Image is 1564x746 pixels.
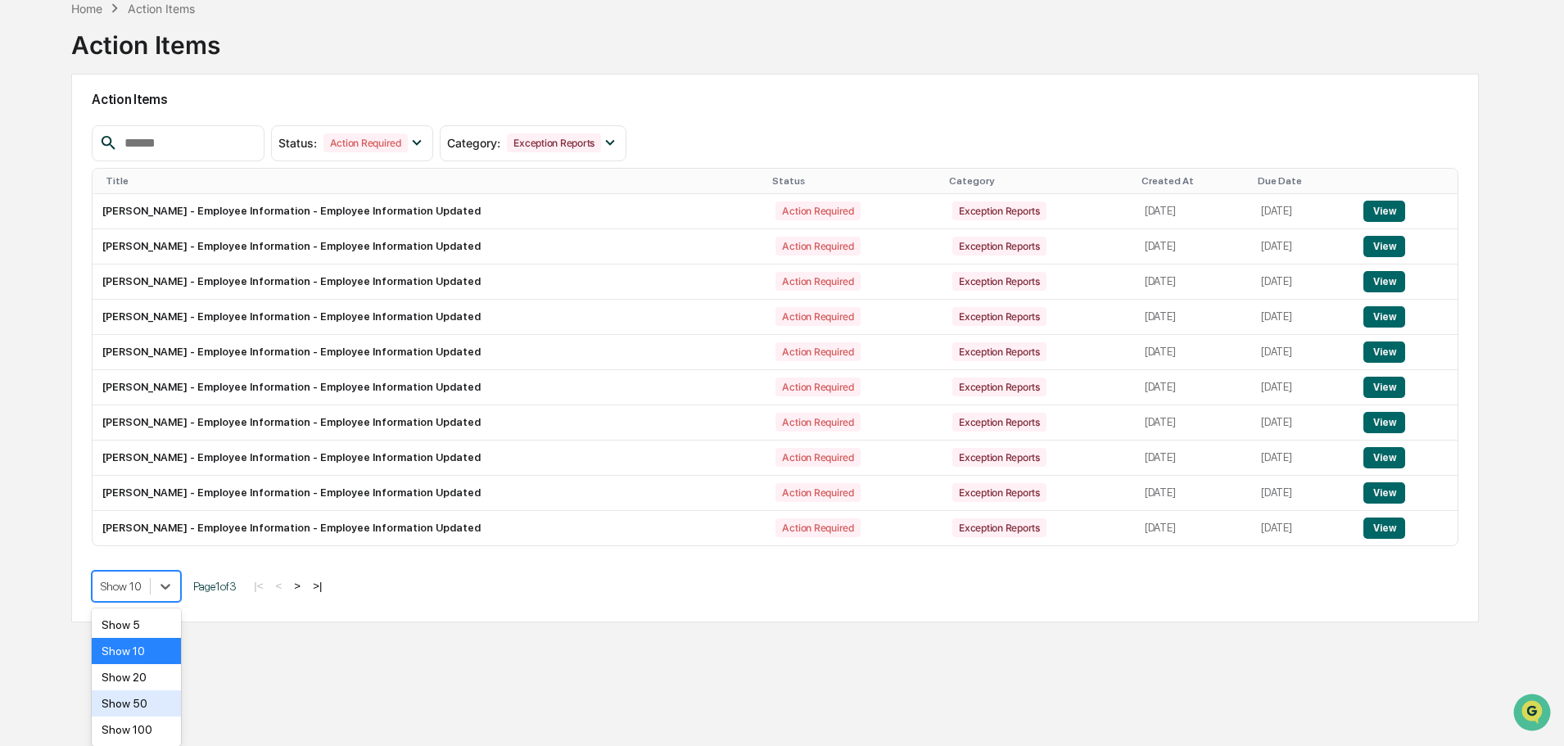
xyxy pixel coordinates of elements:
div: Exception Reports [952,378,1046,396]
div: Title [106,175,759,187]
td: [PERSON_NAME] - Employee Information - Employee Information Updated [93,511,766,545]
div: Show 20 [92,664,181,690]
div: Exception Reports [952,201,1046,220]
div: Show 100 [92,717,181,743]
div: Show 10 [92,638,181,664]
div: Home [71,2,102,16]
div: Exception Reports [952,237,1046,255]
div: Created At [1141,175,1245,187]
span: [DATE] [145,267,179,280]
td: [DATE] [1251,229,1354,264]
iframe: Open customer support [1512,692,1556,736]
a: View [1363,310,1405,323]
h2: Action Items [92,92,1458,107]
button: View [1363,271,1405,292]
img: Tammy Steffen [16,207,43,233]
a: View [1363,522,1405,534]
span: Page 1 of 3 [193,580,237,593]
td: [PERSON_NAME] - Employee Information - Employee Information Updated [93,476,766,511]
div: Action Required [775,237,860,255]
td: [DATE] [1135,229,1251,264]
td: [DATE] [1135,264,1251,300]
span: • [136,223,142,236]
button: > [289,579,305,593]
a: View [1363,486,1405,499]
span: Attestations [135,335,203,351]
span: [PERSON_NAME] [51,267,133,280]
td: [DATE] [1251,264,1354,300]
img: Tammy Steffen [16,251,43,278]
a: View [1363,205,1405,217]
button: < [271,579,287,593]
div: Action Items [128,2,195,16]
button: Start new chat [278,130,298,150]
td: [DATE] [1135,300,1251,335]
td: [DATE] [1251,476,1354,511]
button: |< [249,579,268,593]
div: Due Date [1258,175,1347,187]
td: [DATE] [1135,511,1251,545]
button: View [1363,447,1405,468]
img: 8933085812038_c878075ebb4cc5468115_72.jpg [34,125,64,155]
td: [DATE] [1251,300,1354,335]
span: Preclearance [33,335,106,351]
div: Exception Reports [952,448,1046,467]
td: [DATE] [1135,194,1251,229]
div: Exception Reports [952,272,1046,291]
div: Action Required [775,201,860,220]
a: Powered byPylon [115,405,198,418]
div: Past conversations [16,182,110,195]
td: [DATE] [1251,194,1354,229]
img: 1746055101610-c473b297-6a78-478c-a979-82029cc54cd1 [16,125,46,155]
td: [DATE] [1251,441,1354,476]
div: Action Required [775,518,860,537]
a: View [1363,416,1405,428]
span: Pylon [163,406,198,418]
span: • [136,267,142,280]
td: [DATE] [1135,335,1251,370]
button: See all [254,179,298,198]
a: View [1363,381,1405,393]
td: [DATE] [1135,476,1251,511]
div: Action Required [775,378,860,396]
span: Status : [278,136,317,150]
div: Category [949,175,1128,187]
div: Action Required [775,307,860,326]
td: [DATE] [1251,335,1354,370]
span: [PERSON_NAME] [51,223,133,236]
button: View [1363,306,1405,328]
a: View [1363,451,1405,463]
div: Action Required [775,448,860,467]
div: Action Required [775,483,860,502]
div: Action Items [71,17,220,60]
button: View [1363,518,1405,539]
button: View [1363,201,1405,222]
td: [PERSON_NAME] - Employee Information - Employee Information Updated [93,335,766,370]
a: 🔎Data Lookup [10,359,110,389]
td: [PERSON_NAME] - Employee Information - Employee Information Updated [93,441,766,476]
button: View [1363,236,1405,257]
div: 🖐️ [16,337,29,350]
a: View [1363,240,1405,252]
p: How can we help? [16,34,298,61]
div: Action Required [323,133,408,152]
div: 🔎 [16,368,29,381]
div: We're available if you need us! [74,142,225,155]
td: [PERSON_NAME] - Employee Information - Employee Information Updated [93,194,766,229]
div: Action Required [775,413,860,432]
td: [DATE] [1135,441,1251,476]
a: View [1363,275,1405,287]
td: [PERSON_NAME] - Employee Information - Employee Information Updated [93,405,766,441]
div: 🗄️ [119,337,132,350]
div: Exception Reports [507,133,601,152]
span: Category : [447,136,500,150]
td: [PERSON_NAME] - Employee Information - Employee Information Updated [93,300,766,335]
div: Exception Reports [952,307,1046,326]
button: View [1363,341,1405,363]
td: [DATE] [1251,511,1354,545]
a: 🖐️Preclearance [10,328,112,358]
div: Show 50 [92,690,181,717]
button: View [1363,412,1405,433]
